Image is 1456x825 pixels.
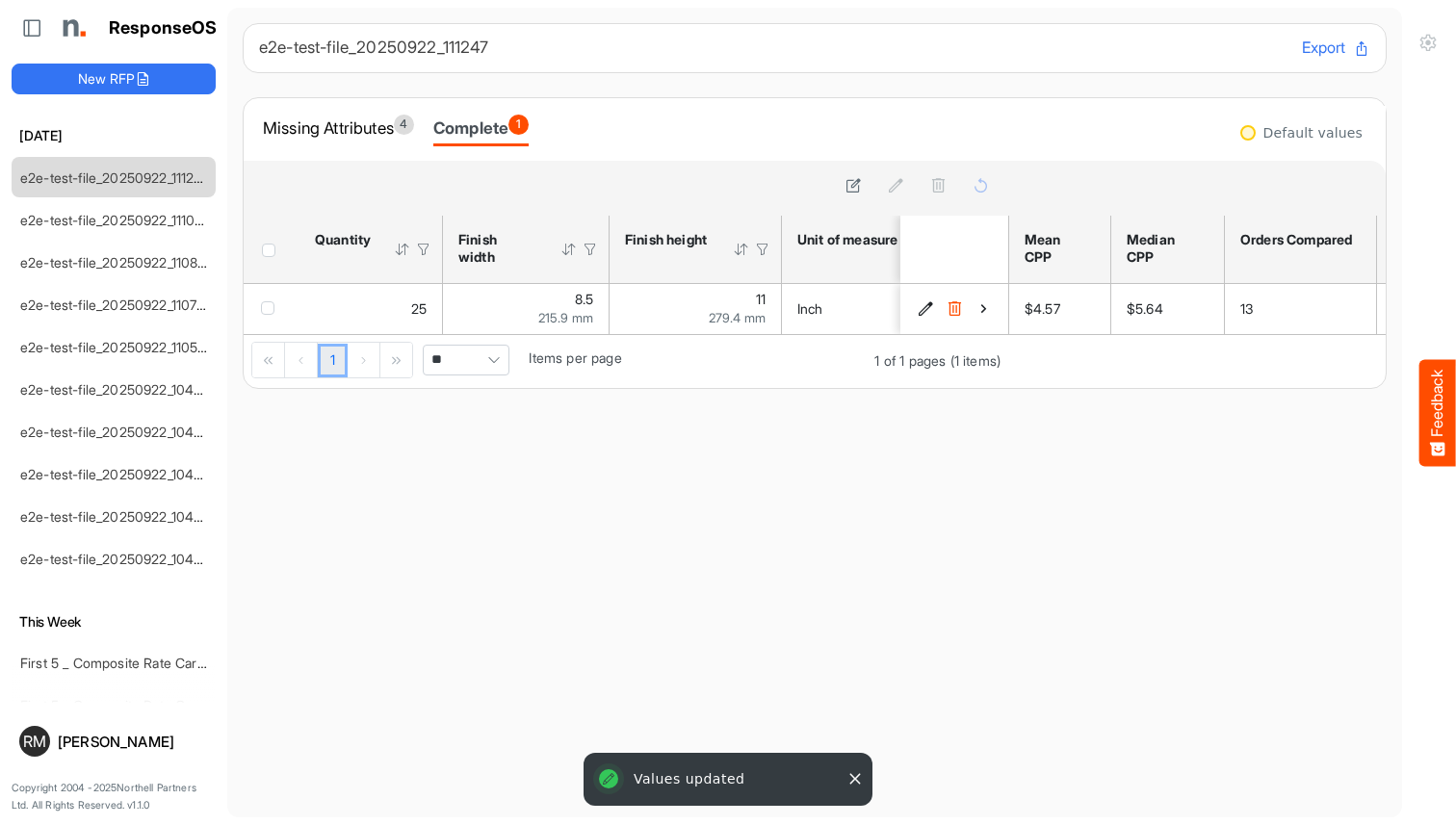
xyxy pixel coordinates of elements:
div: Filter Icon [754,241,771,258]
td: 8.5 is template cell Column Header httpsnorthellcomontologiesmapping-rulesmeasurementhasfinishsiz... [443,284,610,334]
span: 8.5 [575,291,593,307]
span: 215.9 mm [538,310,593,325]
span: 1 [508,115,529,135]
span: Pagerdropdown [423,345,509,375]
span: (1 items) [950,352,1001,369]
button: New RFP [12,64,216,94]
span: 1 of 1 pages [874,352,946,369]
div: Finish width [458,231,535,266]
button: Feedback [1419,359,1456,466]
span: 4 [394,115,414,135]
div: Orders Compared [1240,231,1355,248]
a: e2e-test-file_20250922_104604 [20,508,220,525]
td: $4.57 is template cell Column Header mean-cpp [1009,284,1111,334]
div: Mean CPP [1025,231,1089,266]
button: Close [845,769,865,788]
span: 11 [756,291,766,307]
a: e2e-test-file_20250922_104840 [20,424,220,440]
td: 11 is template cell Column Header httpsnorthellcomontologiesmapping-rulesmeasurementhasfinishsize... [610,284,782,334]
button: Export [1302,36,1370,61]
a: e2e-test-file_20250922_111247 [20,169,210,186]
a: e2e-test-file_20250922_110850 [20,254,215,271]
div: Pager Container [244,335,1008,388]
span: 25 [411,300,427,317]
div: Go to first page [252,343,285,377]
button: Delete [945,299,964,319]
a: e2e-test-file_20250922_104513 [20,551,215,567]
h1: ResponseOS [109,18,218,39]
th: Header checkbox [244,216,299,283]
span: Items per page [529,349,621,366]
img: Northell [53,9,91,47]
div: Filter Icon [582,241,599,258]
span: 13 [1240,300,1253,317]
span: $4.57 [1025,300,1060,317]
div: Complete [433,115,529,142]
div: Unit of measure [797,231,899,248]
a: e2e-test-file_20250922_110529 [20,339,214,355]
a: e2e-test-file_20250922_110716 [20,296,210,313]
div: Values updated [587,757,869,802]
span: $5.64 [1127,300,1163,317]
div: [PERSON_NAME] [58,735,208,749]
td: checkbox [244,284,299,334]
p: Copyright 2004 - 2025 Northell Partners Ltd. All Rights Reserved. v 1.1.0 [12,780,216,813]
button: View [974,299,993,319]
h6: e2e-test-file_20250922_111247 [259,39,1287,56]
td: Inch is template cell Column Header httpsnorthellcomontologiesmapping-rulesmeasurementhasunitofme... [782,284,974,334]
div: Filter Icon [415,241,432,258]
td: $5.64 is template cell Column Header median-cpp [1111,284,1225,334]
div: Quantity [315,231,369,248]
div: Go to next page [348,343,380,377]
td: 25 is template cell Column Header httpsnorthellcomontologiesmapping-rulesorderhasquantity [299,284,443,334]
button: Edit [916,299,935,319]
td: 13 is template cell Column Header orders-compared [1225,284,1377,334]
a: e2e-test-file_20250922_111049 [20,212,212,228]
td: 3824be01-e2b0-43d3-97e7-79b4221cdc35 is template cell Column Header [900,284,1012,334]
a: Page 1 of 1 Pages [318,344,348,378]
div: Median CPP [1127,231,1203,266]
div: Go to previous page [285,343,318,377]
a: e2e-test-file_20250922_104733 [20,466,217,482]
span: Inch [797,300,823,317]
div: Finish height [625,231,708,248]
a: e2e-test-file_20250922_104951 [20,381,215,398]
div: Go to last page [380,343,412,377]
h6: This Week [12,611,216,632]
span: 279.4 mm [709,310,766,325]
a: First 5 _ Composite Rate Card [DATE] (2) [20,655,271,671]
div: Missing Attributes [263,115,414,142]
h6: [DATE] [12,125,216,146]
span: RM [23,734,46,749]
div: Default values [1263,126,1363,140]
